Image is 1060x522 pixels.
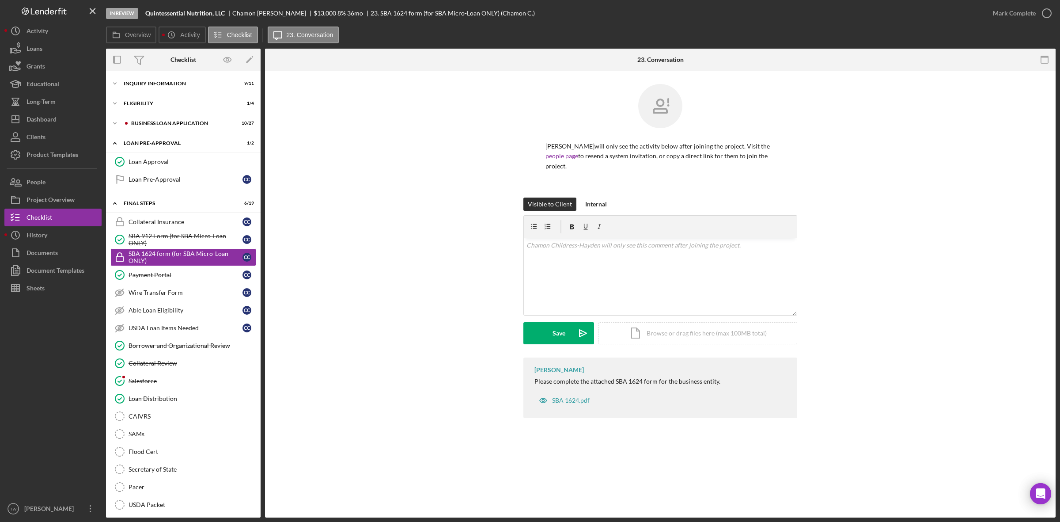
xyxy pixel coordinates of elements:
a: Collateral Review [110,354,256,372]
b: Quintessential Nutrition, LLC [145,10,225,17]
a: Able Loan EligibilityCC [110,301,256,319]
button: Clients [4,128,102,146]
div: SBA 1624 form (for SBA Micro-Loan ONLY) [129,250,242,264]
button: Grants [4,57,102,75]
button: People [4,173,102,191]
div: USDA Packet [129,501,256,508]
button: Mark Complete [984,4,1056,22]
div: Checklist [170,56,196,63]
button: Save [523,322,594,344]
a: SAMs [110,425,256,443]
label: Checklist [227,31,252,38]
div: Flood Cert [129,448,256,455]
div: Educational [26,75,59,95]
div: Product Templates [26,146,78,166]
button: Checklist [208,27,258,43]
div: Documents [26,244,58,264]
div: C C [242,253,251,262]
a: Salesforce [110,372,256,390]
button: 23. Conversation [268,27,339,43]
a: Flood Cert [110,443,256,461]
button: Documents [4,244,102,262]
button: Internal [581,198,611,211]
button: Activity [159,27,205,43]
button: Dashboard [4,110,102,128]
a: Checklist [4,209,102,226]
button: SBA 1624.pdf [534,392,594,409]
a: Payment PortalCC [110,266,256,284]
a: SBA 912 Form (for SBA Micro-Loan ONLY)CC [110,231,256,248]
div: SBA 1624.pdf [552,397,590,404]
button: TW[PERSON_NAME] [4,500,102,518]
div: 6 / 19 [238,201,254,206]
div: $13,000 [314,10,336,17]
a: Secretary of State [110,461,256,478]
div: Document Templates [26,262,84,282]
label: Activity [180,31,200,38]
div: Sheets [26,279,45,299]
div: FINAL STEPS [124,201,232,206]
div: 23. SBA 1624 form (for SBA Micro-Loan ONLY) (Chamon C.) [371,10,535,17]
button: Educational [4,75,102,93]
button: Loans [4,40,102,57]
a: people page [545,152,578,160]
div: C C [242,175,251,184]
button: History [4,226,102,244]
div: 1 / 4 [238,101,254,106]
div: C C [242,324,251,332]
div: 23. Conversation [637,56,684,63]
div: Visible to Client [528,198,572,211]
div: Mark Complete [993,4,1036,22]
button: Visible to Client [523,198,576,211]
a: Collateral InsuranceCC [110,213,256,231]
div: People [26,173,45,193]
div: Clients [26,128,45,148]
div: Long-Term [26,93,56,113]
div: SBA 912 Form (for SBA Micro-Loan ONLY) [129,232,242,247]
label: Overview [125,31,151,38]
div: Loan Distribution [129,395,256,402]
div: Please complete the attached SBA 1624 form for the business entity. [534,378,720,385]
div: LOAN PRE-APPROVAL [124,141,232,146]
div: BUSINESS LOAN APPLICATION [131,121,232,126]
a: Document Templates [4,262,102,279]
a: Pacer [110,478,256,496]
div: Activity [26,22,48,42]
button: Sheets [4,279,102,297]
a: Loan Distribution [110,390,256,408]
a: Wire Transfer FormCC [110,284,256,301]
a: USDA Packet [110,496,256,514]
div: Payment Portal [129,271,242,278]
div: Loan Approval [129,158,256,165]
div: Grants [26,57,45,77]
div: Chamon [PERSON_NAME] [232,10,314,17]
a: USDA Loan Items NeededCC [110,319,256,337]
div: Open Intercom Messenger [1030,483,1051,504]
div: Pacer [129,484,256,491]
div: History [26,226,47,246]
div: Checklist [26,209,52,229]
div: [PERSON_NAME] [22,500,79,520]
div: CAIVRS [129,413,256,420]
p: [PERSON_NAME] will only see the activity below after joining the project. Visit the to resend a s... [545,141,775,171]
div: C C [242,271,251,279]
div: ELIGIBILITY [124,101,232,106]
div: SAMs [129,431,256,438]
div: C C [242,217,251,226]
div: [PERSON_NAME] [534,366,584,373]
div: Secretary of State [129,466,256,473]
div: C C [242,235,251,244]
div: 9 / 11 [238,81,254,86]
button: Activity [4,22,102,40]
div: Loan Pre-Approval [129,176,242,183]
